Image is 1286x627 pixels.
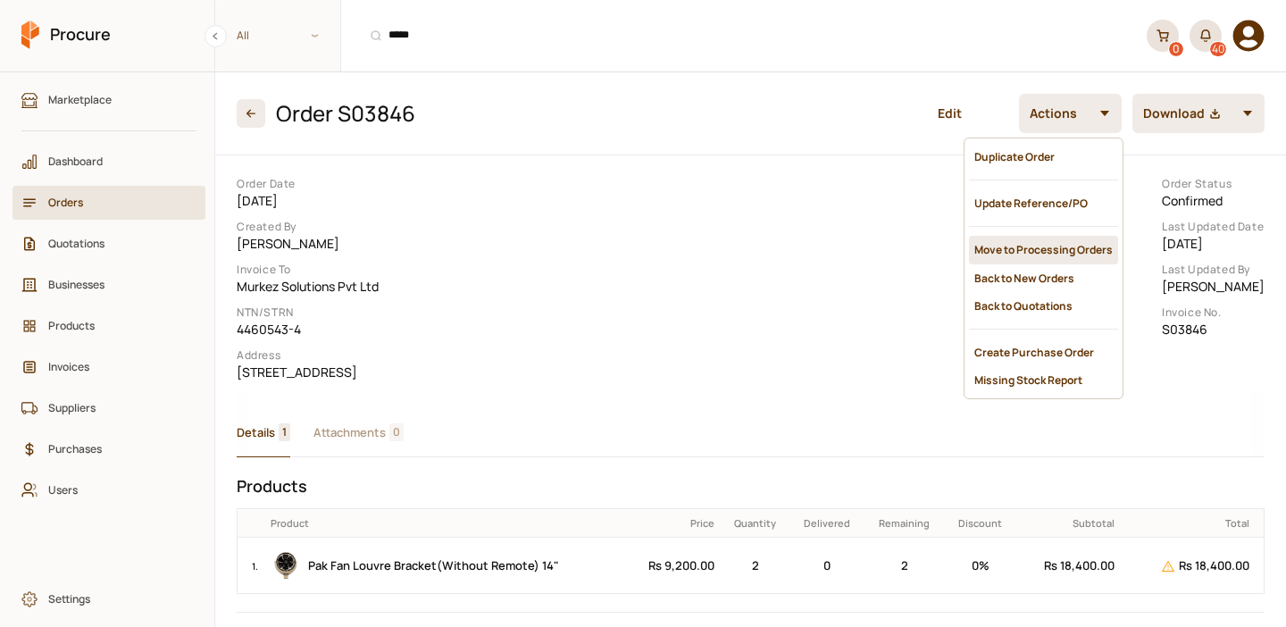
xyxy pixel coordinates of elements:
th: Total [1121,509,1264,538]
span: 0 [389,423,404,441]
dd: [PERSON_NAME] [1162,278,1265,295]
dt: Order Date [237,177,379,192]
span: Procure [50,23,111,46]
a: Purchases [13,432,205,466]
h2: Order S03846 [276,98,415,129]
dt: Invoice To [237,263,379,278]
dt: Last Updated By [1162,263,1265,278]
th: Remaining [864,509,945,538]
td: 2 [864,538,945,594]
dd: Confirmed [1162,192,1265,209]
dd: S03846 [1162,321,1265,338]
a: Orders [13,186,205,220]
td: Rs 18,400.00 [1016,538,1122,594]
span: Users [48,481,182,498]
a: Users [13,473,205,507]
a: Businesses [13,268,205,302]
dt: Created By [237,220,379,235]
div: Create Purchase Order [969,339,1118,366]
a: Dashboard [13,145,205,179]
a: 0 [1147,20,1179,52]
button: Edit [905,94,994,133]
span: Products [48,317,182,334]
span: Invoices [48,358,182,375]
a: Procure [21,21,111,51]
dt: Order Status [1162,177,1265,192]
button: 40 [1190,20,1222,52]
span: All [237,27,249,44]
th: Discount [945,509,1016,538]
td: 0 [790,538,865,594]
dd: [DATE] [237,192,379,209]
dt: Address [237,348,379,364]
span: Details [237,423,275,442]
span: Purchases [48,440,182,457]
span: Suppliers [48,399,182,416]
div: 0 [1169,42,1183,56]
a: Invoices [13,350,205,384]
a: Marketplace [13,83,205,117]
th: Subtotal [1016,509,1122,538]
span: 1 [279,423,290,441]
a: Products [13,309,205,343]
a: Quotations [13,227,205,261]
h3: Products [237,475,1265,497]
span: Pak Fan Louvre Bracket(Without Remote) 14" [308,557,559,573]
dt: NTN/STRN [237,305,379,321]
dd: Murkez Solutions Pvt Ltd [237,278,379,295]
small: 1 . [252,560,258,573]
th: Product [264,509,622,538]
div: Back to New Orders [969,264,1118,292]
input: Products, Businesses, Users, Suppliers, Orders, and Purchases [352,13,1136,58]
a: Pak Fan Louvre Bracket(Without Remote) 14" [271,550,615,581]
span: Settings [48,590,182,607]
span: Orders [48,194,182,211]
span: Download [1143,104,1205,122]
td: Rs 9,200.00 [622,538,721,594]
div: Rs 18,400.00 [1127,553,1249,580]
th: Delivered [790,509,865,538]
td: 0 % [945,538,1016,594]
span: All [215,21,340,50]
div: Missing Stock Report [969,366,1118,394]
div: Move to Processing Orders [969,236,1118,263]
span: Dashboard [48,153,182,170]
div: Duplicate Order [969,143,1118,171]
div: Update Reference/PO [969,189,1118,217]
dd: [PERSON_NAME] [237,235,379,252]
a: Settings [13,582,205,616]
th: Quantity [721,509,789,538]
span: Quotations [48,235,182,252]
dd: [DATE] [1162,235,1265,252]
dt: Invoice No. [1162,305,1265,321]
div: 40 [1210,42,1226,56]
span: Businesses [48,276,182,293]
a: Suppliers [13,391,205,425]
span: Attachments [313,423,386,442]
dt: Last Updated Date [1162,220,1265,235]
button: Download [1132,94,1231,133]
div: Back to Quotations [969,292,1118,320]
dd: 4460543-4 [237,321,379,338]
span: Marketplace [48,91,182,108]
th: Price [622,509,721,538]
dd: [STREET_ADDRESS] [237,364,379,380]
td: 2 [721,538,789,594]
